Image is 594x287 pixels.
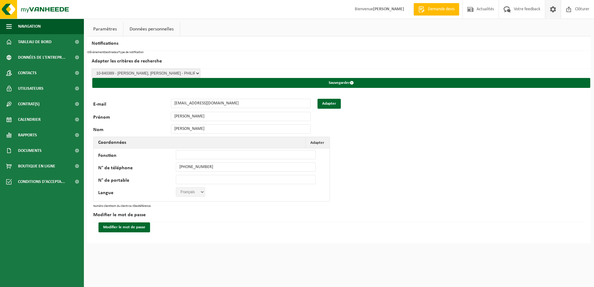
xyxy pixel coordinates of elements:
[18,143,42,158] span: Documents
[92,78,590,88] button: Sauvegarder
[171,99,311,108] input: E-mail
[176,187,205,197] select: '; '; ';
[18,127,37,143] span: Rapports
[98,190,176,197] label: Langue
[127,205,138,208] th: Vos rôles
[93,102,171,109] label: E-mail
[104,51,119,54] th: Destinateur
[93,205,110,208] th: Numéro client
[93,208,585,222] h2: Modifier le mot de passe
[18,50,66,65] span: Données de l'entrepr...
[18,96,39,112] span: Contrat(s)
[18,158,55,174] span: Boutique en ligne
[110,205,127,208] th: Nom du client
[18,34,52,50] span: Tableau de bord
[373,7,404,11] strong: [PERSON_NAME]
[98,178,176,184] label: N° de portable
[310,141,324,145] span: Adapter
[318,99,341,109] button: Adapter
[18,65,37,81] span: Contacts
[123,22,180,36] a: Données personnelles
[426,6,456,12] span: Demande devis
[87,51,90,54] th: ID
[90,51,104,54] th: Événement
[98,153,176,159] label: Fonction
[18,19,41,34] span: Navigation
[18,174,65,189] span: Conditions d'accepta...
[119,51,144,54] th: Type de notification
[98,222,150,232] button: Modifier le mot de passe
[87,22,123,36] a: Paramètres
[98,166,176,172] label: N° de téléphone
[138,205,151,208] th: Référence
[87,36,591,51] h2: Notifications
[18,81,43,96] span: Utilisateurs
[414,3,459,16] a: Demande devis
[93,127,171,134] label: Nom
[87,54,591,69] h2: Adapter les critères de recherche
[94,137,131,148] h2: Coordonnées
[93,115,171,121] label: Prénom
[18,112,41,127] span: Calendrier
[305,137,329,148] button: Adapter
